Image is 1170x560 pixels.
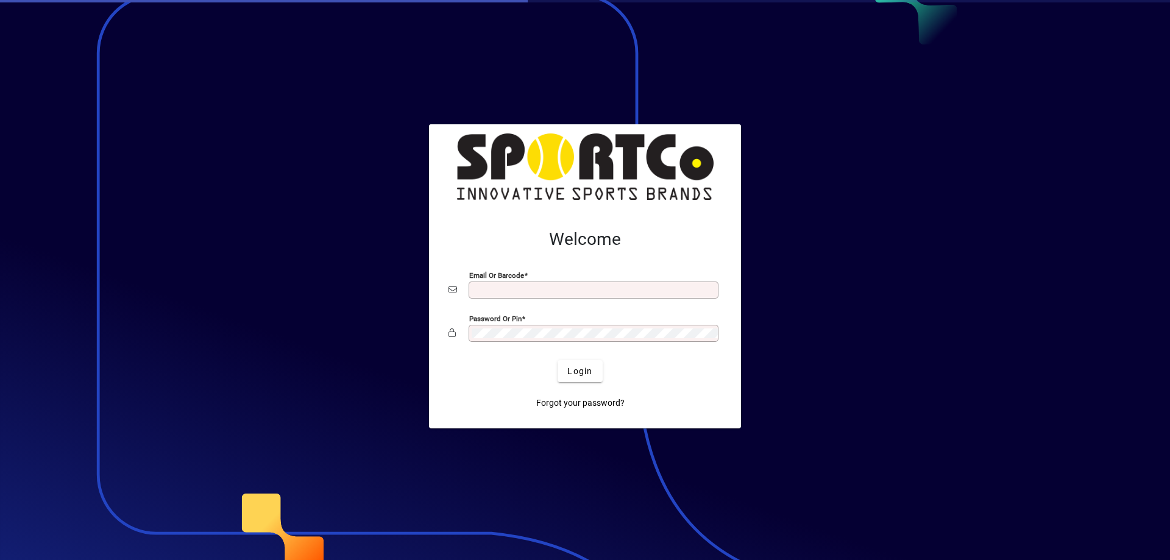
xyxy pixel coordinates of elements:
[536,397,625,409] span: Forgot your password?
[531,392,629,414] a: Forgot your password?
[448,229,721,250] h2: Welcome
[567,365,592,378] span: Login
[558,360,602,382] button: Login
[469,314,522,323] mat-label: Password or Pin
[469,271,524,280] mat-label: Email or Barcode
